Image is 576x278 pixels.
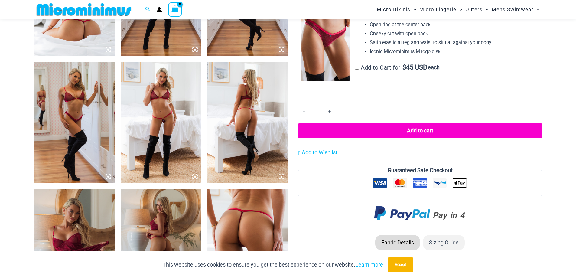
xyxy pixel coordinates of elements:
span: Micro Lingerie [419,2,456,17]
a: + [324,105,335,118]
a: Account icon link [157,7,162,12]
img: MM SHOP LOGO FLAT [34,3,134,16]
span: Outers [465,2,483,17]
a: Mens SwimwearMenu ToggleMenu Toggle [490,2,541,17]
a: Micro LingerieMenu ToggleMenu Toggle [418,2,464,17]
span: Micro Bikinis [377,2,410,17]
img: Guilty Pleasures Red 1045 Bra 689 Micro [121,62,201,183]
nav: Site Navigation [374,1,542,18]
span: $ [402,64,406,71]
input: Product quantity [310,105,324,118]
li: Sizing Guide [423,235,465,250]
p: This website uses cookies to ensure you get the best experience on our website. [163,260,383,269]
li: Satin elastic at leg and waist to sit flat against your body. [370,38,542,47]
span: Mens Swimwear [492,2,533,17]
li: Open ring at the center back. [370,20,542,29]
span: Add to Wishlist [302,149,337,155]
a: Learn more [355,261,383,268]
li: Cheeky cut with open back. [370,29,542,38]
span: 45 USD [402,64,427,70]
a: Micro BikinisMenu ToggleMenu Toggle [375,2,418,17]
img: Guilty Pleasures Red 1045 Bra 689 Micro [207,62,288,183]
li: Iconic Microminimus M logo disk. [370,47,542,56]
button: Accept [388,257,413,272]
span: Menu Toggle [456,2,462,17]
legend: Guaranteed Safe Checkout [385,166,455,175]
span: Menu Toggle [410,2,416,17]
span: Menu Toggle [483,2,489,17]
label: Add to Cart for [355,64,440,71]
span: Menu Toggle [533,2,539,17]
img: Guilty Pleasures Red 1045 Bra 6045 Thong [34,62,115,183]
a: Add to Wishlist [298,148,337,157]
a: View Shopping Cart, empty [168,2,182,16]
span: each [428,64,440,70]
a: OutersMenu ToggleMenu Toggle [464,2,490,17]
input: Add to Cart for$45 USD each [355,66,359,70]
a: Search icon link [145,6,151,13]
button: Add to cart [298,123,542,138]
li: Fabric Details [375,235,420,250]
a: - [298,105,310,118]
img: Guilty Pleasures Red 6045 Thong [301,8,350,81]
